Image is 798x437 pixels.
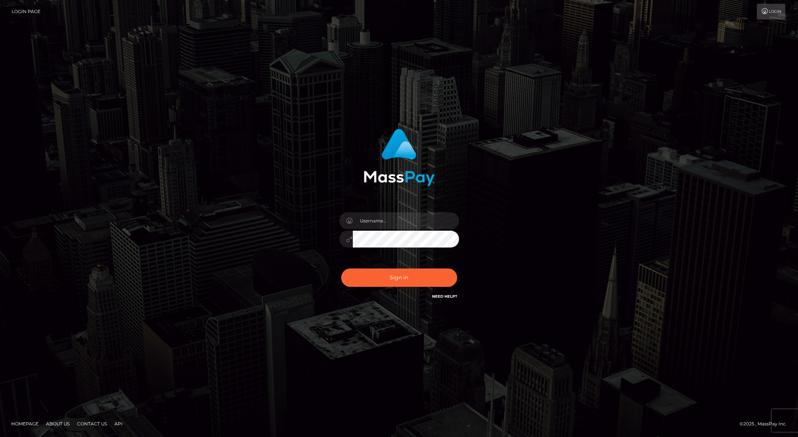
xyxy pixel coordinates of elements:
[74,418,110,430] a: Contact Us
[341,268,457,287] button: Sign in
[740,420,792,428] div: © 2025 , MassPay Inc.
[757,4,785,19] a: Login
[364,129,435,186] img: MassPay Login
[8,418,42,430] a: Homepage
[111,418,126,430] a: API
[353,212,459,229] input: Username...
[43,418,73,430] a: About Us
[432,294,457,299] a: Need Help?
[12,4,40,19] a: Login Page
